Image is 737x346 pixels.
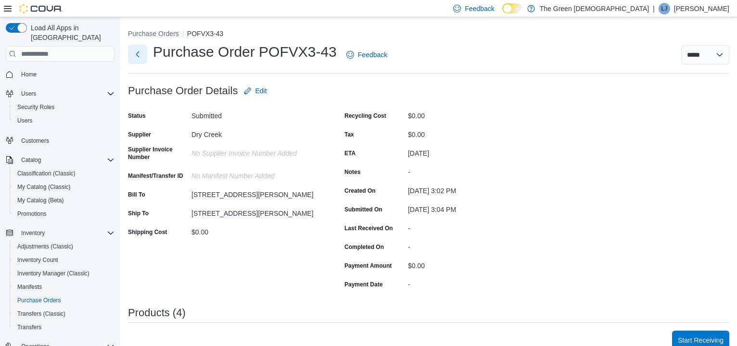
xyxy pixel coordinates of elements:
div: Dry Creek [64,46,192,57]
button: Next [128,45,147,64]
label: Manifest/Transfer ID [128,172,183,180]
button: POFVX3-43 [187,30,223,37]
label: Payment Date [216,199,254,207]
label: ETA [344,149,356,157]
button: Received Unit Cost [573,299,655,314]
label: Bill To [128,191,145,198]
div: [STREET_ADDRESS][PERSON_NAME] [191,187,320,198]
span: Home [17,68,114,80]
span: Manifests [13,281,114,293]
div: [DATE] [280,64,409,76]
label: Notes [344,168,360,176]
button: Catalog SKU [164,299,245,314]
p: [PERSON_NAME] [674,3,729,14]
div: - [280,139,409,151]
span: Transfers (Classic) [13,308,114,320]
a: Purchase Orders [13,295,65,306]
div: [DATE] 3:02 PM [280,102,409,113]
label: Payment Date [344,281,382,288]
div: - [408,277,537,288]
span: Classification (Classic) [13,168,114,179]
label: Status [128,112,146,120]
div: - [408,164,537,176]
label: Last Received On [216,143,265,151]
span: My Catalog (Beta) [17,197,64,204]
div: [STREET_ADDRESS][PERSON_NAME] [64,106,192,117]
button: Customers [2,133,118,147]
button: Inventory [2,226,118,240]
span: Inventory [21,229,45,237]
span: Received Total [659,303,699,310]
label: Completed On [216,162,256,170]
a: Manifests [13,281,46,293]
a: Customers [17,135,53,147]
div: Dry Creek [191,127,320,138]
span: Expected Total [413,303,454,310]
button: Inventory [17,227,49,239]
button: Users [2,87,118,100]
span: Ordered Unit Cost [331,303,381,310]
label: Ship To [128,210,149,217]
div: [DATE] [408,146,537,157]
div: No Manifest Number added [191,168,320,180]
span: Start Receiving [686,254,731,264]
label: Recycling Cost [216,31,258,38]
span: Customers [17,134,114,146]
span: Supplier SKU [86,303,123,310]
label: Shipping Cost [128,228,167,236]
span: Catalog [21,156,41,164]
div: - [280,83,409,95]
span: Edit [255,86,267,96]
button: Qty Received [491,299,573,314]
button: Purchase Orders [10,294,118,307]
span: Transfers (Classic) [17,310,65,318]
span: $0.00 [581,323,598,333]
div: $0.00 [280,177,409,188]
span: Security Roles [17,103,54,111]
button: Dry Creek Drink D9 Lemonade [4,321,78,336]
label: Tax [344,131,354,138]
div: 0 [491,319,573,338]
h3: Purchase Order Details [128,85,238,97]
button: Transfers (Classic) [10,307,118,321]
button: Promotions [10,207,118,221]
div: [STREET_ADDRESS][PERSON_NAME] [191,206,320,217]
a: My Catalog (Classic) [13,181,75,193]
button: Users [10,114,118,127]
span: Adjustments (Classic) [17,243,73,250]
span: Manifests [17,283,42,291]
div: No Supplier Invoice Number added [64,64,192,76]
label: Supplier [128,131,151,138]
span: Q1JFRNER [167,322,203,334]
a: My Catalog (Beta) [13,195,68,206]
div: No Supplier Invoice Number added [191,146,320,157]
a: Home [17,69,40,80]
button: Ordered Unit Cost [328,299,409,314]
span: Edit [127,5,139,14]
span: Transfers [17,323,41,331]
a: Promotions [13,208,51,220]
button: Inventory Manager (Classic) [10,267,118,280]
span: Home [21,71,37,78]
div: [DATE] 3:02 PM [408,183,537,195]
button: Manifests [10,280,118,294]
span: Adjustments (Classic) [13,241,114,252]
button: Users [17,88,40,99]
img: Cova [19,4,63,13]
button: Start Receiving [680,249,737,269]
span: Inventory [17,227,114,239]
div: $0.00 0 [659,322,733,334]
span: Inventory Manager (Classic) [17,270,89,277]
label: Payment Amount [344,262,392,270]
label: Created On [344,187,376,195]
button: Received Total [655,299,737,314]
a: Adjustments (Classic) [13,241,77,252]
input: Dark Mode [502,3,522,13]
div: - [408,221,537,232]
button: Inventory Count [10,253,118,267]
span: Users [17,117,32,124]
div: Submitted [64,27,192,38]
button: Edit [240,81,271,100]
span: Classification (Classic) [17,170,76,177]
a: Transfers (Classic) [13,308,69,320]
